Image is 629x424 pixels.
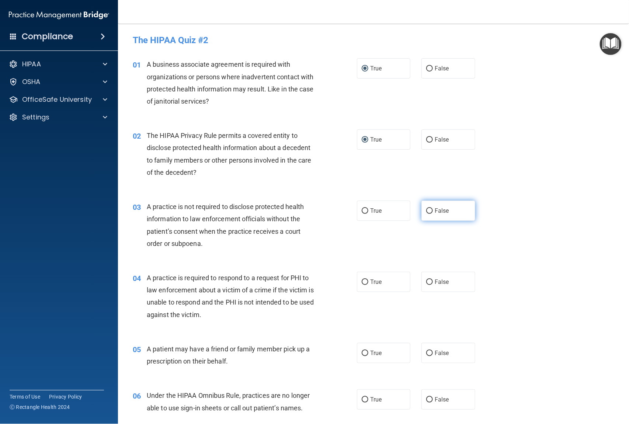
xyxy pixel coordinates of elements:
span: True [370,278,382,285]
span: 06 [133,392,141,400]
a: Privacy Policy [49,393,82,400]
input: False [426,279,433,285]
span: True [370,350,382,357]
span: False [435,207,449,214]
input: True [362,397,368,403]
p: OfficeSafe University [22,95,92,104]
span: A patient may have a friend or family member pick up a prescription on their behalf. [147,345,310,365]
input: False [426,351,433,356]
span: 01 [133,60,141,69]
span: True [370,396,382,403]
span: 03 [133,203,141,212]
input: False [426,137,433,143]
span: The HIPAA Privacy Rule permits a covered entity to disclose protected health information about a ... [147,132,312,176]
span: False [435,396,449,403]
input: True [362,208,368,214]
span: A business associate agreement is required with organizations or persons where inadvertent contac... [147,60,314,105]
input: True [362,279,368,285]
span: Under the HIPAA Omnibus Rule, practices are no longer able to use sign-in sheets or call out pati... [147,392,310,411]
span: 04 [133,274,141,283]
input: True [362,351,368,356]
h4: Compliance [22,31,73,42]
span: 05 [133,345,141,354]
p: HIPAA [22,60,41,69]
span: A practice is required to respond to a request for PHI to law enforcement about a victim of a cri... [147,274,314,319]
span: False [435,65,449,72]
span: True [370,207,382,214]
input: True [362,66,368,72]
a: Terms of Use [10,393,40,400]
span: Ⓒ Rectangle Health 2024 [10,403,70,411]
span: False [435,350,449,357]
span: True [370,136,382,143]
h4: The HIPAA Quiz #2 [133,35,614,45]
input: False [426,397,433,403]
span: 02 [133,132,141,140]
span: A practice is not required to disclose protected health information to law enforcement officials ... [147,203,304,247]
span: False [435,136,449,143]
input: False [426,66,433,72]
p: Settings [22,113,49,122]
a: OfficeSafe University [9,95,107,104]
button: Open Resource Center [600,33,622,55]
img: PMB logo [9,8,109,22]
input: False [426,208,433,214]
span: False [435,278,449,285]
input: True [362,137,368,143]
span: True [370,65,382,72]
a: HIPAA [9,60,107,69]
a: Settings [9,113,107,122]
a: OSHA [9,77,107,86]
p: OSHA [22,77,41,86]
